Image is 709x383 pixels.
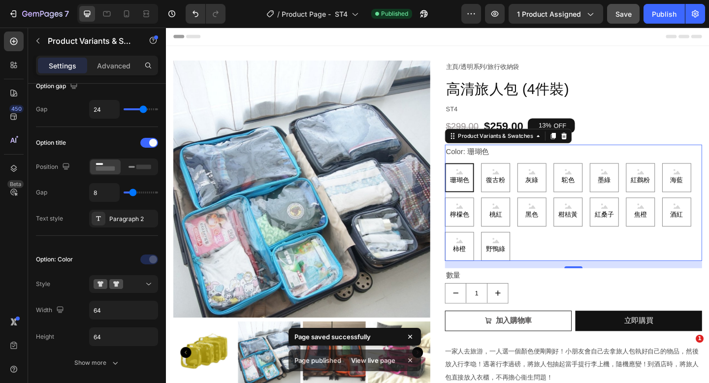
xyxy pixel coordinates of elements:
[36,332,54,341] div: Height
[36,160,72,174] div: Position
[36,304,66,317] div: Width
[498,312,530,326] div: 立即購買
[49,61,76,71] p: Settings
[36,255,73,264] div: Option: Color
[652,9,677,19] div: Publish
[464,197,489,210] span: 紅桑子
[509,4,603,24] button: 1 product assigned
[345,353,401,367] div: View live page
[109,215,156,223] div: Paragraph 2
[316,114,401,123] div: Product Variants & Swatches
[90,301,158,319] input: Auto
[326,279,350,300] input: quantity
[166,28,709,383] iframe: Design area
[9,105,24,113] div: 450
[350,39,384,47] a: 旅行收納袋
[36,138,66,147] div: Option title
[358,312,398,326] div: 加入購物車
[307,160,331,172] span: 珊瑚色
[607,4,640,24] button: Save
[507,197,525,210] span: 焦橙
[36,105,47,114] div: Gap
[425,197,450,210] span: 柑桔黃
[36,214,63,223] div: Text style
[310,235,328,247] span: 柿橙
[36,188,47,197] div: Gap
[36,280,50,288] div: Style
[320,39,348,47] a: 透明系列
[303,308,441,330] button: 加入購物車
[468,160,485,172] span: 墨綠
[97,61,130,71] p: Advanced
[644,4,685,24] button: Publish
[381,9,408,18] span: Published
[304,279,326,300] button: decrement
[90,328,158,346] input: Auto
[404,101,420,112] div: 13%
[7,180,24,188] div: Beta
[4,4,73,24] button: 7
[547,197,564,210] span: 酒紅
[36,80,80,93] div: Option gap
[16,348,28,359] button: Carousel Back Arrow
[282,9,348,19] span: Product Page - ST4
[304,39,318,47] a: 主頁
[517,9,581,19] span: 1 product assigned
[346,160,371,172] span: 復古粉
[350,197,367,210] span: 桃紅
[445,308,583,330] button: 立即購買
[303,100,341,115] div: $299.00
[676,350,699,373] iframe: Intercom live chat
[186,4,226,24] div: Undo/Redo
[345,99,389,116] div: $259.00
[304,263,582,277] p: 數量
[428,160,446,172] span: 駝色
[350,279,372,300] button: increment
[346,235,371,247] span: 野鴨綠
[74,358,120,368] div: Show more
[48,35,131,47] p: Product Variants & Swatches
[304,83,582,95] p: ST4
[304,37,582,49] p: / /
[303,56,583,79] h1: 高清旅人包 (4件裝)
[294,355,341,365] p: Page published
[36,354,158,372] button: Show more
[512,287,709,356] iframe: Intercom notifications 訊息
[294,332,371,342] p: Page saved successfully
[420,101,437,113] div: OFF
[307,197,331,210] span: 檸檬色
[547,160,564,172] span: 海藍
[504,160,528,172] span: 紅鸛粉
[615,10,632,18] span: Save
[90,184,119,201] input: Auto
[696,335,704,343] span: 1
[389,160,407,172] span: 灰綠
[389,197,407,210] span: 黑色
[268,348,280,359] button: Carousel Next Arrow
[277,9,280,19] span: /
[64,8,69,20] p: 7
[303,128,352,144] legend: Color: 珊瑚色
[90,100,119,118] input: Auto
